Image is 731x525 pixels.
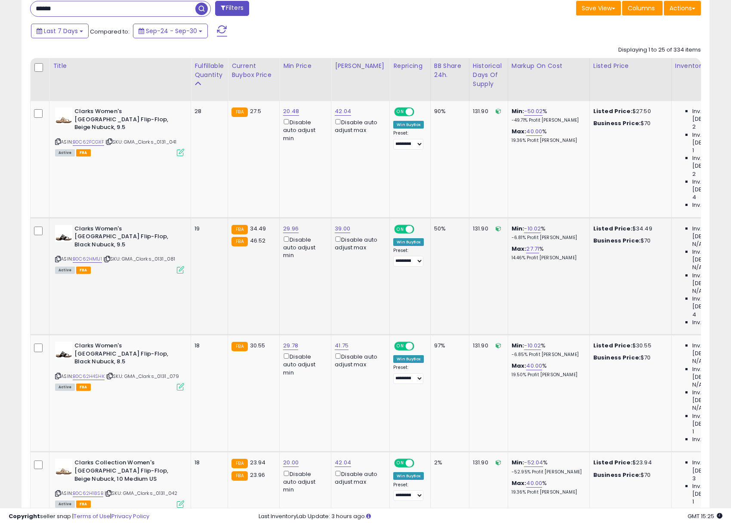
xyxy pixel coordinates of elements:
div: % [512,128,583,144]
span: N/A [692,264,703,271]
span: 2 [692,170,696,178]
a: 42.04 [335,107,351,116]
a: B0C62H4SHK [73,373,105,380]
button: Save View [576,1,621,15]
small: FBA [231,459,247,468]
span: OFF [413,343,427,350]
b: Listed Price: [593,341,632,350]
b: Listed Price: [593,224,632,233]
div: [PERSON_NAME] [335,61,386,71]
span: | SKU: GMA_Clarks_0131_041 [105,138,176,145]
span: N/A [692,240,703,248]
p: -52.95% Profit [PERSON_NAME] [512,469,583,475]
img: 41cKfqdyi2L._SL40_.jpg [55,342,72,359]
div: % [512,107,583,123]
div: $30.55 [593,342,665,350]
a: Privacy Policy [111,512,149,520]
a: 40.00 [526,479,542,488]
span: 23.96 [250,471,265,479]
div: Disable auto adjust max [335,235,383,252]
div: BB Share 24h. [434,61,466,80]
div: $27.50 [593,107,665,115]
b: Clarks Women's [GEOGRAPHIC_DATA] Flip-Flop, Black Nubuck, 9.5 [74,225,179,251]
div: % [512,362,583,378]
span: 3 [692,475,696,482]
small: FBA [231,342,247,351]
a: 39.00 [335,224,350,233]
span: ON [395,225,406,233]
a: 27.71 [526,245,539,253]
div: seller snap | | [9,513,149,521]
small: FBA [231,471,247,481]
span: 23.94 [250,458,266,467]
img: 41-qCZKLi7L._SL40_.jpg [55,107,72,125]
p: -6.81% Profit [PERSON_NAME] [512,235,583,241]
div: Preset: [393,365,424,384]
div: Listed Price [593,61,668,71]
span: OFF [413,108,427,116]
span: 1 [692,428,694,436]
b: Business Price: [593,236,641,245]
b: Max: [512,362,527,370]
b: Min: [512,341,524,350]
div: Last InventoryLab Update: 3 hours ago. [259,513,722,521]
span: | SKU: GMA_Clarks_0131_079 [106,373,179,380]
div: % [512,342,583,358]
span: All listings currently available for purchase on Amazon [55,384,75,391]
p: 19.36% Profit [PERSON_NAME] [512,138,583,144]
div: Win BuyBox [393,355,424,363]
div: Preset: [393,248,424,267]
div: $23.94 [593,459,665,467]
span: N/A [692,404,703,412]
strong: Copyright [9,512,40,520]
button: Sep-24 - Sep-30 [133,24,208,38]
button: Actions [664,1,701,15]
div: $70 [593,120,665,127]
small: FBA [231,237,247,246]
div: % [512,479,583,495]
div: Disable auto adjust min [283,352,324,377]
span: FBA [76,267,91,274]
img: 41cKfqdyi2L._SL40_.jpg [55,225,72,242]
div: 50% [434,225,463,233]
div: Current Buybox Price [231,61,276,80]
div: 90% [434,107,463,115]
span: Sep-24 - Sep-30 [146,27,197,35]
span: 30.55 [250,341,265,350]
div: 28 [194,107,221,115]
p: -6.85% Profit [PERSON_NAME] [512,352,583,358]
a: 40.00 [526,127,542,136]
div: % [512,225,583,241]
small: FBA [231,225,247,234]
span: N/A [692,381,703,389]
div: 18 [194,342,221,350]
span: 1 [692,147,694,154]
div: ASIN: [55,225,184,273]
div: Disable auto adjust max [335,352,383,368]
div: Preset: [393,130,424,150]
b: Clarks Women's [GEOGRAPHIC_DATA] Flip-Flop, Black Nubuck, 8.5 [74,342,179,368]
div: % [512,459,583,475]
span: 46.52 [250,236,266,245]
span: 1 [692,498,694,506]
b: Clarks Women's [GEOGRAPHIC_DATA] Flip-Flop, Beige Nubuck, 9.5 [74,107,179,134]
div: $70 [593,237,665,245]
div: Min Price [283,61,327,71]
span: ON [395,108,406,116]
span: 2 [692,123,696,131]
span: | SKU: GMA_Clarks_0131_042 [105,490,177,497]
div: Win BuyBox [393,238,424,246]
div: $70 [593,471,665,479]
button: Columns [622,1,663,15]
b: Business Price: [593,119,641,127]
b: Min: [512,107,524,115]
a: -10.02 [524,341,541,350]
div: Repricing [393,61,427,71]
a: B0C62HM1J1 [73,255,102,263]
p: 14.46% Profit [PERSON_NAME] [512,255,583,261]
a: B0C62H18SB [73,490,103,497]
div: 19 [194,225,221,233]
a: 29.78 [283,341,298,350]
div: Title [53,61,187,71]
span: 4 [692,193,696,201]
